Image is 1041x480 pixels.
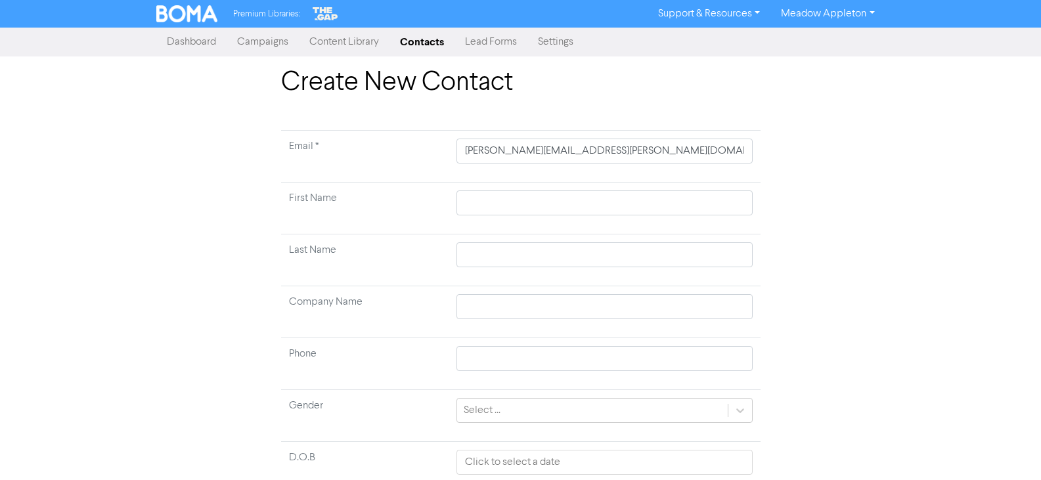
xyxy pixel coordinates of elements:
a: Contacts [389,29,454,55]
td: Last Name [281,234,449,286]
span: Premium Libraries: [233,10,300,18]
td: Phone [281,338,449,390]
img: BOMA Logo [156,5,218,22]
a: Content Library [299,29,389,55]
td: Company Name [281,286,449,338]
input: Click to select a date [456,450,752,475]
a: Settings [527,29,584,55]
a: Meadow Appleton [770,3,885,24]
div: Select ... [464,403,500,418]
td: Required [281,131,449,183]
a: Support & Resources [648,3,770,24]
img: The Gap [311,5,340,22]
a: Lead Forms [454,29,527,55]
h1: Create New Contact [281,67,761,98]
td: First Name [281,183,449,234]
a: Dashboard [156,29,227,55]
iframe: Chat Widget [975,417,1041,480]
a: Campaigns [227,29,299,55]
td: Gender [281,390,449,442]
